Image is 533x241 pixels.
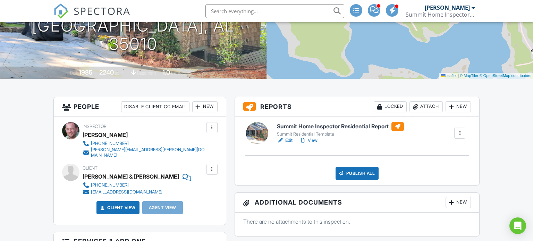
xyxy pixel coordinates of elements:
div: [PHONE_NUMBER] [91,182,129,188]
div: [PERSON_NAME][EMAIL_ADDRESS][PERSON_NAME][DOMAIN_NAME] [91,147,205,158]
span: Inspector [83,124,107,129]
div: Publish All [336,167,379,180]
a: [PERSON_NAME][EMAIL_ADDRESS][PERSON_NAME][DOMAIN_NAME] [83,147,205,158]
a: Client View [99,204,136,211]
div: [PERSON_NAME] [425,4,470,11]
a: © MapTiler [460,74,479,78]
div: [PHONE_NUMBER] [91,141,129,146]
img: The Best Home Inspection Software - Spectora [53,3,69,19]
div: 2240 [99,69,114,76]
div: Summit Home Inspector LLC [406,11,475,18]
a: Summit Home Inspector Residential Report Summit Residential Template [277,122,404,137]
a: [PHONE_NUMBER] [83,140,205,147]
div: [PERSON_NAME] [83,130,128,140]
span: basement [137,70,156,76]
div: Summit Residential Template [277,131,404,137]
h6: Summit Home Inspector Residential Report [277,122,404,131]
div: 1.0 [162,69,170,76]
div: New [446,101,471,112]
div: 1985 [79,69,93,76]
div: New [446,197,471,208]
span: sq. ft. [115,70,125,76]
span: | [458,74,459,78]
a: SPECTORA [53,9,130,24]
span: bathrooms [171,70,191,76]
span: Client [83,165,98,171]
input: Search everything... [205,4,344,18]
a: © OpenStreetMap contributors [480,74,531,78]
div: Locked [374,101,407,112]
a: Edit [277,137,293,144]
h3: People [54,97,226,117]
span: Built [70,70,78,76]
div: Disable Client CC Email [121,101,189,112]
div: [PERSON_NAME] & [PERSON_NAME] [83,171,179,182]
span: SPECTORA [74,3,130,18]
div: New [192,101,218,112]
div: [EMAIL_ADDRESS][DOMAIN_NAME] [91,189,162,195]
h3: Reports [235,97,480,117]
a: View [299,137,318,144]
a: [PHONE_NUMBER] [83,182,186,189]
div: Open Intercom Messenger [509,217,526,234]
a: Leaflet [441,74,457,78]
h3: Additional Documents [235,193,480,213]
div: Attach [409,101,443,112]
a: [EMAIL_ADDRESS][DOMAIN_NAME] [83,189,186,196]
p: There are no attachments to this inspection. [243,218,471,225]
